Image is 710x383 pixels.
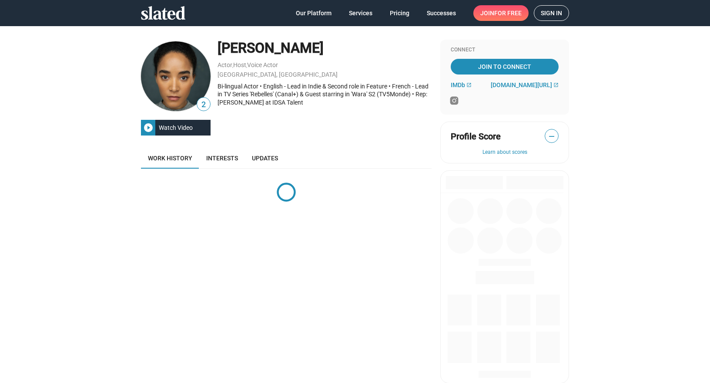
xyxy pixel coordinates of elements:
[155,120,196,136] div: Watch Video
[383,5,416,21] a: Pricing
[197,99,210,111] span: 2
[245,148,285,169] a: Updates
[420,5,463,21] a: Successes
[452,59,557,75] span: Join To Connect
[480,5,522,21] span: Join
[451,149,559,156] button: Learn about scores
[218,61,232,68] a: Actor
[252,155,278,162] span: Updates
[451,81,472,88] a: IMDb
[451,131,501,142] span: Profile Score
[296,5,332,21] span: Our Platform
[451,47,559,54] div: Connect
[553,82,559,88] mat-icon: open_in_new
[342,5,379,21] a: Services
[148,155,192,162] span: Work history
[141,148,199,169] a: Work history
[141,41,211,111] img: Emeline Nsingi Nkosi
[491,81,559,88] a: [DOMAIN_NAME][URL]
[232,63,233,68] span: ,
[494,5,522,21] span: for free
[246,63,247,68] span: ,
[427,5,456,21] span: Successes
[199,148,245,169] a: Interests
[545,131,558,142] span: —
[218,39,432,58] div: [PERSON_NAME]
[541,6,562,20] span: Sign in
[349,5,372,21] span: Services
[247,61,278,68] a: Voice Actor
[206,155,238,162] span: Interests
[390,5,409,21] span: Pricing
[491,81,552,88] span: [DOMAIN_NAME][URL]
[473,5,529,21] a: Joinfor free
[451,59,559,75] a: Join To Connect
[466,82,472,88] mat-icon: open_in_new
[451,81,465,88] span: IMDb
[289,5,338,21] a: Our Platform
[143,122,154,133] mat-icon: play_circle_filled
[218,82,432,107] div: Bi-lingual Actor • English - Lead in Indie & Second role in Feature • French - Lead in TV Series ...
[218,71,338,78] a: [GEOGRAPHIC_DATA], [GEOGRAPHIC_DATA]
[534,5,569,21] a: Sign in
[233,61,246,68] a: Host
[141,120,211,136] button: Watch Video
